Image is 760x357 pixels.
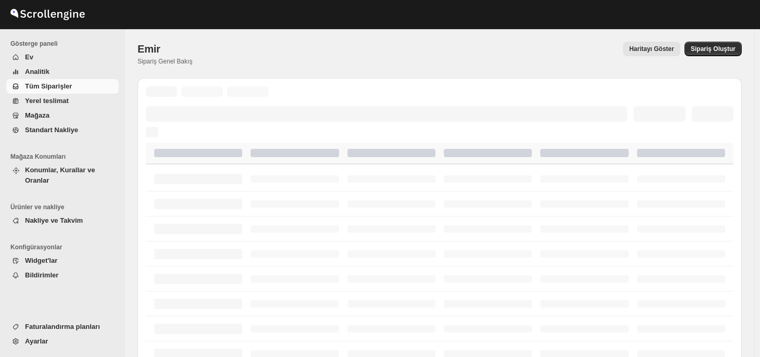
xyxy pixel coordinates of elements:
button: Ev [6,50,119,65]
button: Create custom order [684,42,742,56]
button: Ayarlar [6,334,119,349]
button: Tüm Siparişler [6,79,119,94]
button: Bildirimler [6,268,119,283]
span: Analitik [25,68,49,75]
span: Tüm Siparişler [25,82,72,90]
button: Nakliye ve Takvim [6,213,119,228]
span: Ev [25,53,33,61]
span: Sipariş Oluştur [691,45,736,53]
span: Ürünler ve nakliye [10,203,120,211]
span: Faturalandırma planları [25,323,100,330]
button: Analitik [6,65,119,79]
span: Konumlar, Kurallar ve Oranlar [25,166,95,184]
button: Widget'lar [6,253,119,268]
button: Faturalandırma planları [6,320,119,334]
span: Mağaza [25,111,49,119]
span: Konfigürasyonlar [10,243,120,251]
span: Gösterge paneli [10,40,120,48]
span: Widget'lar [25,257,57,264]
p: Sipariş Genel Bakış [138,57,192,66]
span: Bildirimler [25,271,58,279]
span: Emir [138,43,160,55]
span: Yerel teslimat [25,97,69,105]
span: Standart Nakliye [25,126,78,134]
button: Konumlar, Kurallar ve Oranlar [6,163,119,188]
button: Map action label [623,42,680,56]
span: Mağaza Konumları [10,152,120,161]
span: Nakliye ve Takvim [25,216,83,224]
span: Ayarlar [25,337,48,345]
span: Haritayı Göster [629,45,674,53]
